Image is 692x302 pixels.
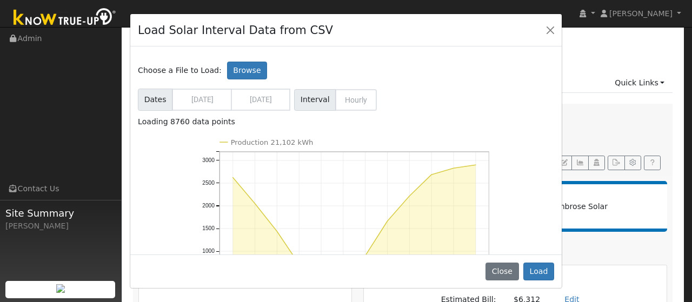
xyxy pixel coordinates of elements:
[202,225,215,231] text: 1500
[202,157,215,163] text: 3000
[385,219,390,223] circle: onclick=""
[138,89,172,111] span: Dates
[230,175,235,179] circle: onclick=""
[202,248,215,254] text: 1000
[252,201,257,205] circle: onclick=""
[363,253,368,258] circle: onclick=""
[429,172,434,177] circle: onclick=""
[138,65,222,76] span: Choose a File to Load:
[275,229,279,233] circle: onclick=""
[408,193,412,198] circle: onclick=""
[202,203,215,209] text: 2000
[230,138,313,146] text: Production 21,102 kWh
[474,163,478,167] circle: onclick=""
[138,116,554,127] div: Loading 8760 data points
[543,22,558,37] button: Close
[523,263,554,281] button: Load
[138,22,333,39] h4: Load Solar Interval Data from CSV
[227,62,267,80] label: Browse
[294,89,336,111] span: Interval
[202,180,215,186] text: 2500
[485,263,518,281] button: Close
[451,166,456,170] circle: onclick=""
